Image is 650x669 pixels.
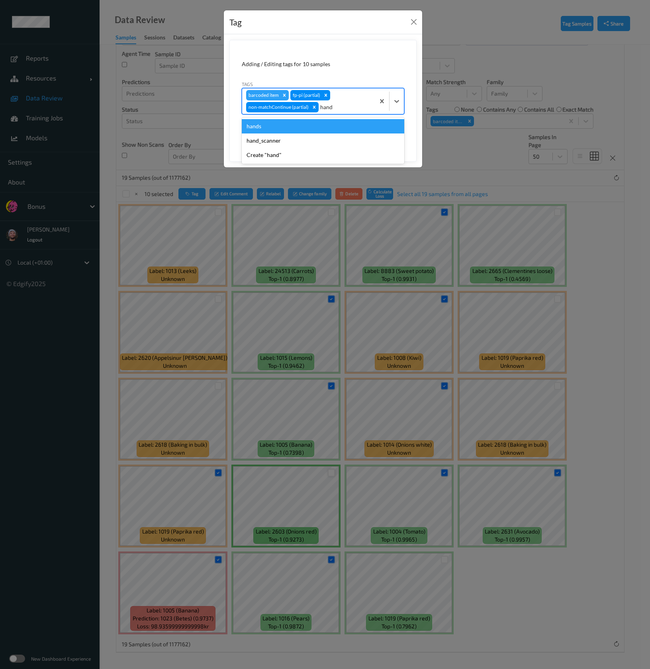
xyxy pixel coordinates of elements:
div: Create "hand" [242,148,404,162]
label: Tags [242,80,253,88]
div: Remove barcoded item [280,90,289,100]
div: fp-pi (partial) [290,90,321,100]
div: hand_scanner [242,133,404,148]
div: non-matchContinue (partial) [246,102,310,112]
div: Tag [229,16,242,29]
div: Remove non-matchContinue (partial) [310,102,319,112]
button: Close [408,16,419,27]
div: barcoded item [246,90,280,100]
div: Remove fp-pi (partial) [321,90,330,100]
div: Adding / Editing tags for 10 samples [242,60,404,68]
div: hands [242,119,404,133]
